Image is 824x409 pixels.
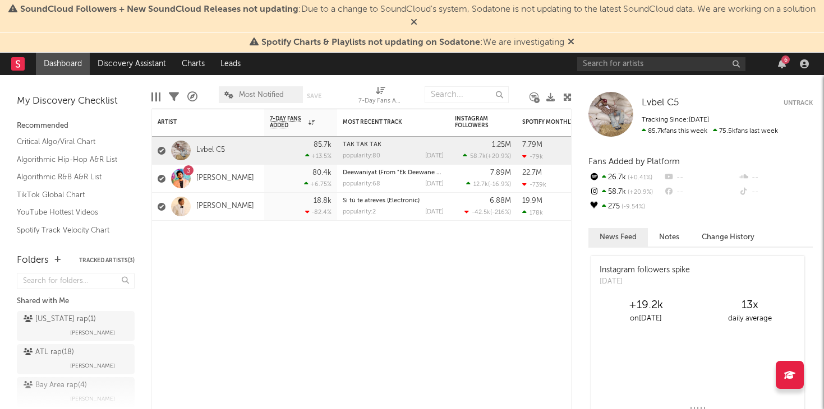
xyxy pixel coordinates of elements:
[522,141,542,148] div: 7.79M
[473,182,488,188] span: 12.7k
[425,181,444,187] div: [DATE]
[196,202,254,211] a: [PERSON_NAME]
[358,81,403,113] div: 7-Day Fans Added (7-Day Fans Added)
[522,153,543,160] div: -79k
[169,81,179,113] div: Filters
[314,141,332,148] div: 85.7k
[466,180,511,188] div: ( )
[698,299,802,312] div: 13 x
[213,53,248,75] a: Leads
[261,38,480,47] span: Spotify Charts & Playlists not updating on Sodatone
[17,344,135,374] a: ATL rap(18)[PERSON_NAME]
[343,142,381,148] a: TAK TAK TAK
[663,170,738,185] div: --
[343,170,591,176] a: Deewaniyat (From "Ek Deewane Ki Deewaniyat") (Original Motion Picture Soundtrack)
[196,146,225,155] a: Lvbel C5
[472,210,490,216] span: -42.5k
[642,97,679,109] a: Lvbel C5
[492,141,511,148] div: 1.25M
[588,157,680,166] span: Fans Added by Platform
[470,154,486,160] span: 58.7k
[314,197,332,204] div: 18.8k
[24,379,87,392] div: Bay Area rap ( 4 )
[17,224,123,236] a: Spotify Track Velocity Chart
[594,312,698,326] div: on [DATE]
[343,170,444,176] div: Deewaniyat (From "Ek Deewane Ki Deewaniyat") (Original Motion Picture Soundtrack)
[24,346,74,359] div: ATL rap ( 18 )
[568,38,574,47] span: Dismiss
[158,119,242,126] div: Artist
[17,206,123,219] a: YouTube Hottest Videos
[464,208,511,216] div: ( )
[490,197,511,204] div: 6.88M
[588,185,663,199] div: 58.7k
[463,152,511,160] div: ( )
[20,5,298,14] span: SoundCloud Followers + New SoundCloud Releases not updating
[522,169,542,176] div: 22.7M
[522,209,543,216] div: 178k
[626,175,652,181] span: +0.41 %
[343,119,427,126] div: Most Recent Track
[620,204,645,210] span: -9.54 %
[343,153,380,159] div: popularity: 80
[20,5,816,14] span: : Due to a change to SoundCloud's system, Sodatone is not updating to the latest SoundCloud data....
[343,142,444,148] div: TAK TAK TAK
[781,55,790,64] div: 6
[784,97,813,109] button: Untrack
[17,311,135,341] a: [US_STATE] rap(1)[PERSON_NAME]
[642,98,679,108] span: Lvbel C5
[492,210,509,216] span: -216 %
[70,392,115,406] span: [PERSON_NAME]
[261,38,564,47] span: : We are investigating
[307,93,321,99] button: Save
[425,86,509,103] input: Search...
[343,198,420,204] a: Si tú te atreves (Electronic)
[305,208,332,216] div: -82.4 %
[738,170,813,185] div: --
[600,264,690,276] div: Instagram followers spike
[174,53,213,75] a: Charts
[17,377,135,407] a: Bay Area rap(4)[PERSON_NAME]
[588,170,663,185] div: 26.7k
[187,81,197,113] div: A&R Pipeline
[690,228,766,247] button: Change History
[17,273,135,289] input: Search for folders...
[594,299,698,312] div: +19.2k
[270,115,306,129] span: 7-Day Fans Added
[522,119,606,126] div: Spotify Monthly Listeners
[588,199,663,214] div: 275
[24,313,96,326] div: [US_STATE] rap ( 1 )
[642,117,709,123] span: Tracking Since: [DATE]
[490,182,509,188] span: -16.9 %
[239,91,284,99] span: Most Notified
[312,169,332,176] div: 80.4k
[522,197,542,204] div: 19.9M
[17,154,123,166] a: Algorithmic Hip-Hop A&R List
[70,359,115,373] span: [PERSON_NAME]
[343,209,376,215] div: popularity: 2
[663,185,738,199] div: --
[17,254,49,267] div: Folders
[304,180,332,188] div: +6.75 %
[425,209,444,215] div: [DATE]
[17,189,123,201] a: TikTok Global Chart
[642,128,707,134] span: 85.7k fans this week
[588,228,648,247] button: News Feed
[17,295,135,308] div: Shared with Me
[648,228,690,247] button: Notes
[343,198,444,204] div: Si tú te atreves (Electronic)
[626,189,653,196] span: +20.9 %
[411,18,417,27] span: Dismiss
[17,171,123,183] a: Algorithmic R&B A&R List
[600,276,690,287] div: [DATE]
[79,258,135,263] button: Tracked Artists(3)
[358,95,403,108] div: 7-Day Fans Added (7-Day Fans Added)
[17,119,135,133] div: Recommended
[90,53,174,75] a: Discovery Assistant
[425,153,444,159] div: [DATE]
[577,57,745,71] input: Search for artists
[343,181,380,187] div: popularity: 68
[642,128,778,134] span: 75.5k fans last week
[36,53,90,75] a: Dashboard
[17,95,135,108] div: My Discovery Checklist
